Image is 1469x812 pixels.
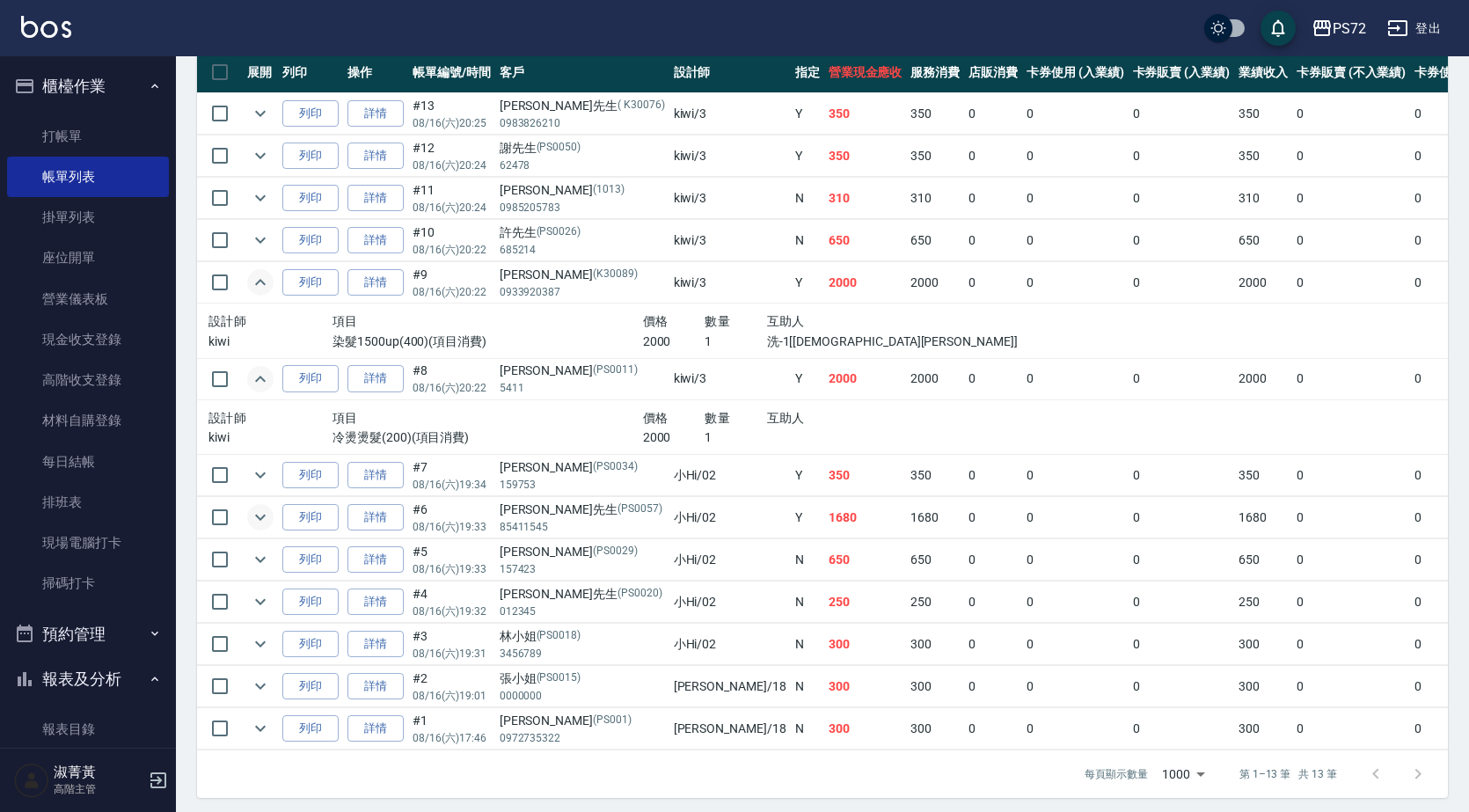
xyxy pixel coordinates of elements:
[247,269,274,296] button: expand row
[347,143,404,170] a: 詳情
[7,116,169,157] a: 打帳單
[824,52,907,93] th: 營業現金應收
[347,100,404,128] a: 詳情
[593,362,638,380] p: (PS0011)
[906,52,964,93] th: 服務消費
[7,63,169,109] button: 櫃檯作業
[347,462,404,489] a: 詳情
[593,266,638,284] p: (K30089)
[500,284,665,300] p: 0933920387
[413,561,491,577] p: 08/16 (六) 19:33
[208,314,246,328] span: 設計師
[1022,666,1129,707] td: 0
[1292,539,1410,581] td: 0
[282,504,339,531] button: 列印
[7,523,169,563] a: 現場電腦打卡
[500,223,665,242] div: 許先生
[1234,582,1292,623] td: 250
[282,227,339,254] button: 列印
[1022,52,1129,93] th: 卡券使用 (入業績)
[964,455,1022,496] td: 0
[408,666,495,707] td: #2
[1239,766,1337,782] p: 第 1–13 筆 共 13 筆
[500,501,665,519] div: [PERSON_NAME]先生
[705,428,767,447] p: 1
[1292,178,1410,219] td: 0
[1292,262,1410,304] td: 0
[208,411,246,425] span: 設計師
[705,333,767,351] p: 1
[669,582,791,623] td: 小Hi /02
[791,178,824,219] td: N
[500,519,665,535] p: 85411545
[824,708,907,750] td: 300
[347,365,404,392] a: 詳情
[964,539,1022,581] td: 0
[208,428,333,447] p: kiwi
[500,561,665,577] p: 157423
[964,220,1022,261] td: 0
[413,200,491,216] p: 08/16 (六) 20:24
[537,669,581,688] p: (PS0015)
[247,366,274,392] button: expand row
[824,135,907,177] td: 350
[791,135,824,177] td: Y
[593,712,632,730] p: (PS001)
[1234,220,1292,261] td: 650
[347,504,404,531] a: 詳情
[500,139,665,157] div: 謝先生
[413,604,491,619] p: 08/16 (六) 19:32
[347,227,404,254] a: 詳情
[824,220,907,261] td: 650
[7,279,169,319] a: 營業儀表板
[767,333,954,351] p: 洗-1[[DEMOGRAPHIC_DATA][PERSON_NAME]]
[282,143,339,170] button: 列印
[1129,708,1235,750] td: 0
[500,380,665,396] p: 5411
[964,135,1022,177] td: 0
[669,93,791,135] td: kiwi /3
[1292,135,1410,177] td: 0
[1234,708,1292,750] td: 300
[593,458,638,477] p: (PS0034)
[408,539,495,581] td: #5
[791,582,824,623] td: N
[669,358,791,399] td: kiwi /3
[1129,497,1235,538] td: 0
[1234,358,1292,399] td: 2000
[413,477,491,493] p: 08/16 (六) 19:34
[669,178,791,219] td: kiwi /3
[500,730,665,746] p: 0972735322
[282,673,339,700] button: 列印
[618,501,662,519] p: (PS0057)
[282,269,339,296] button: 列印
[1022,262,1129,304] td: 0
[705,411,730,425] span: 數量
[500,712,665,730] div: [PERSON_NAME]
[1022,582,1129,623] td: 0
[1129,135,1235,177] td: 0
[7,563,169,604] a: 掃碼打卡
[21,16,71,38] img: Logo
[1292,497,1410,538] td: 0
[1292,455,1410,496] td: 0
[1129,539,1235,581] td: 0
[1234,93,1292,135] td: 350
[669,497,791,538] td: 小Hi /02
[791,262,824,304] td: Y
[1234,135,1292,177] td: 350
[500,266,665,284] div: [PERSON_NAME]
[1305,11,1373,47] button: PS72
[791,666,824,707] td: N
[1380,12,1448,45] button: 登出
[1022,624,1129,665] td: 0
[343,52,408,93] th: 操作
[247,100,274,127] button: expand row
[791,52,824,93] th: 指定
[54,781,143,797] p: 高階主管
[767,314,805,328] span: 互助人
[347,185,404,212] a: 詳情
[1022,135,1129,177] td: 0
[500,543,665,561] div: [PERSON_NAME]
[1292,93,1410,135] td: 0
